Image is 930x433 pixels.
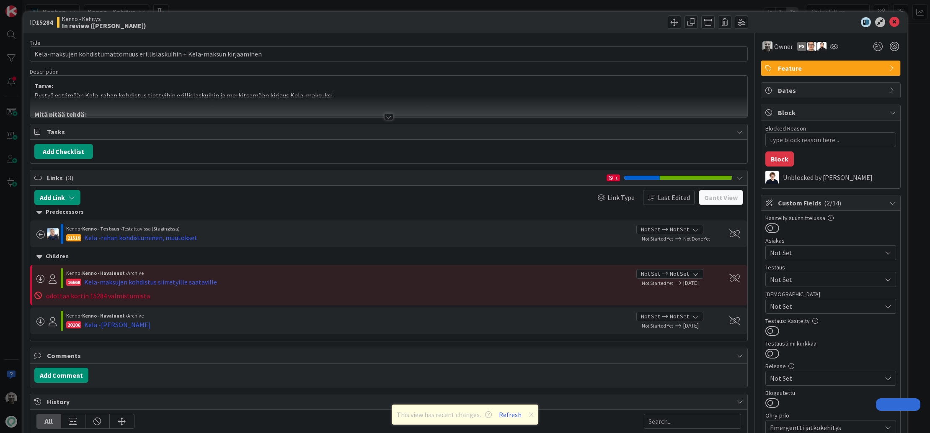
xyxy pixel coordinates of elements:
span: Kenno › [66,225,82,232]
div: Testaustiimi kurkkaa [765,341,896,346]
b: Kenno - Testaus › [82,225,122,232]
span: Not Set [770,373,881,383]
div: Kela-maksujen kohdistus siirretyille saataville [84,277,217,287]
span: Not Set [670,269,689,278]
div: Testaus [765,264,896,270]
div: Children [36,252,741,261]
p: Pystyä estämään Kela-rahan kohdistus tiettyihin erillislaskuihin ja merkitsemään kirjaus Kela-mak... [34,91,743,100]
input: type card name here... [30,46,748,61]
span: Archive [127,270,144,276]
span: This view has recent changes. [397,410,492,420]
span: Not Set [770,301,881,311]
span: Not Set [641,269,660,278]
span: Not Started Yet [642,236,673,242]
div: Unblocked by [PERSON_NAME] [783,174,896,181]
span: Not Started Yet [642,323,673,329]
span: Not Set [670,312,689,321]
div: PS [797,42,806,51]
div: Kela -[PERSON_NAME] [84,320,151,330]
div: Testaus: Käsitelty [765,318,896,324]
span: Not Done Yet [683,236,710,242]
b: 15284 [36,18,53,26]
span: Testattavissa (Stagingissa) [122,225,180,232]
button: Refresh [496,409,524,420]
label: Title [30,39,41,46]
span: Custom Fields [778,198,885,208]
button: Gantt View [699,190,743,205]
img: JJ [47,228,59,240]
div: 16668 [66,279,81,286]
span: Kenno - Kehitys [62,15,146,22]
b: In review ([PERSON_NAME]) [62,22,146,29]
span: Comments [47,351,732,361]
span: ID [30,17,53,27]
button: Add Checklist [34,144,93,159]
div: All [37,414,61,428]
div: [DEMOGRAPHIC_DATA] [765,291,896,297]
div: Predecessors [36,208,741,217]
span: ( 2/14 ) [824,199,841,207]
span: Kenno › [66,313,82,319]
input: Search... [644,414,741,429]
div: Asiakas [765,238,896,243]
span: Feature [778,63,885,73]
span: [DATE] [683,279,720,287]
span: Owner [774,41,793,51]
span: Links [47,173,602,183]
button: Add Comment [34,368,88,383]
span: Last Edited [658,192,690,202]
b: Kenno - Havainnot › [82,313,127,319]
span: Not Set [770,274,881,284]
label: Blocked Reason [765,125,806,132]
div: Ohry-prio [765,413,896,418]
span: Not Set [641,312,660,321]
div: Kela -rahan kohdistuminen, muutokset [84,233,197,243]
img: TK [817,42,827,51]
div: Release [765,363,896,369]
span: Tasks [47,127,732,137]
button: Add Link [34,190,80,205]
button: Block [765,151,794,167]
span: Description [30,68,59,75]
span: Not Set [770,248,881,258]
div: 20106 [66,321,81,328]
b: Kenno - Havainnot › [82,270,127,276]
span: Dates [778,85,885,95]
span: Block [778,108,885,118]
img: MT [765,171,779,184]
img: JH [762,41,772,51]
span: Link Type [607,192,635,202]
div: Käsitelty suunnittelussa [765,215,896,221]
strong: Tarve: [34,82,53,90]
span: [DATE] [683,321,720,330]
span: Not Set [641,225,660,234]
div: 21519 [66,234,81,241]
span: Not Started Yet [642,280,673,286]
span: History [47,397,732,407]
span: ( 3 ) [65,174,73,182]
div: Blogautettu [765,390,896,396]
span: odottaa kortin 15284 valmistumista [46,292,150,300]
span: Kenno › [66,270,82,276]
span: Not Set [670,225,689,234]
span: Archive [127,313,144,319]
button: Last Edited [643,190,695,205]
div: 1 [607,174,620,181]
img: PK [807,42,816,51]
